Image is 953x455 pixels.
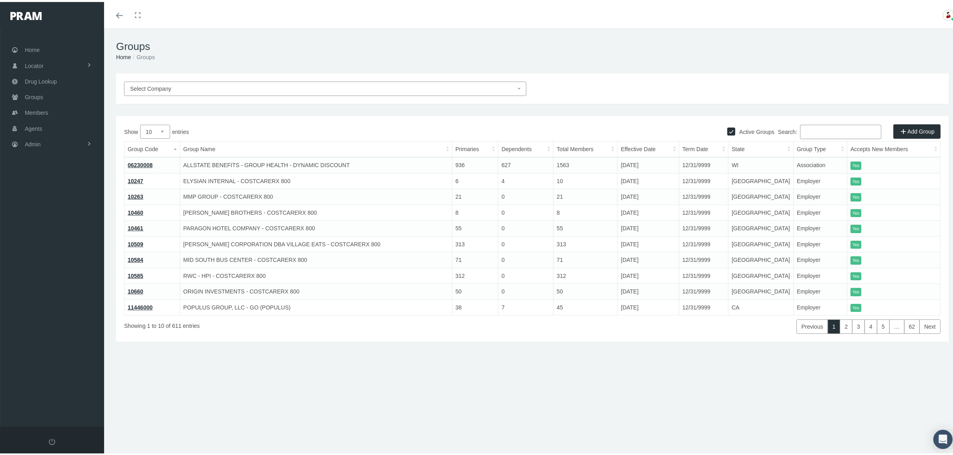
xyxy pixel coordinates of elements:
[25,135,41,150] span: Admin
[452,187,498,203] td: 21
[452,155,498,171] td: 936
[851,160,861,168] itemstyle: Yes
[180,266,452,282] td: RWC - HPI - COSTCARERX 800
[679,266,728,282] td: 12/31/9999
[728,234,794,250] td: [GEOGRAPHIC_DATA]
[498,250,554,266] td: 0
[25,88,43,103] span: Groups
[851,223,861,231] itemstyle: Yes
[851,254,861,263] itemstyle: Yes
[793,203,847,219] td: Employer
[728,140,794,156] th: State: activate to sort column ascending
[618,155,679,171] td: [DATE]
[25,72,57,87] span: Drug Lookup
[851,176,861,184] itemstyle: Yes
[728,187,794,203] td: [GEOGRAPHIC_DATA]
[554,187,618,203] td: 21
[180,171,452,187] td: ELYSIAN INTERNAL - COSTCARERX 800
[851,207,861,216] itemstyle: Yes
[735,126,774,134] label: Active Groups
[728,219,794,235] td: [GEOGRAPHIC_DATA]
[180,250,452,266] td: MID SOUTH BUS CENTER - COSTCARERX 800
[180,140,452,156] th: Group Name: activate to sort column ascending
[140,123,170,137] select: Showentries
[25,56,44,72] span: Locator
[124,140,180,156] th: Group Code: activate to sort column descending
[800,123,881,137] input: Search:
[554,266,618,282] td: 312
[180,155,452,171] td: ALLSTATE BENEFITS - GROUP HEALTH - DYNAMIC DISCOUNT
[618,250,679,266] td: [DATE]
[128,302,152,309] a: 11446000
[793,171,847,187] td: Employer
[498,155,554,171] td: 627
[618,234,679,250] td: [DATE]
[498,203,554,219] td: 0
[116,38,949,51] h1: Groups
[728,266,794,282] td: [GEOGRAPHIC_DATA]
[498,266,554,282] td: 0
[679,140,728,156] th: Term Date: activate to sort column ascending
[128,286,143,293] a: 10660
[728,203,794,219] td: [GEOGRAPHIC_DATA]
[498,282,554,298] td: 0
[679,219,728,235] td: 12/31/9999
[851,302,861,310] itemstyle: Yes
[180,282,452,298] td: ORIGIN INVESTMENTS - COSTCARERX 800
[10,10,42,18] img: PRAM_20_x_78.png
[452,282,498,298] td: 50
[618,219,679,235] td: [DATE]
[793,140,847,156] th: Group Type: activate to sort column ascending
[554,250,618,266] td: 71
[452,266,498,282] td: 312
[618,140,679,156] th: Effective Date: activate to sort column ascending
[679,155,728,171] td: 12/31/9999
[124,123,532,137] label: Show entries
[554,171,618,187] td: 10
[498,140,554,156] th: Dependents: activate to sort column ascending
[618,297,679,313] td: [DATE]
[180,187,452,203] td: MMP GROUP - COSTCARERX 800
[498,234,554,250] td: 0
[778,123,881,137] label: Search:
[128,255,143,261] a: 10584
[452,140,498,156] th: Primaries: activate to sort column ascending
[728,282,794,298] td: [GEOGRAPHIC_DATA]
[793,219,847,235] td: Employer
[452,234,498,250] td: 313
[128,176,143,182] a: 10247
[793,155,847,171] td: Association
[128,192,143,198] a: 10263
[851,239,861,247] itemstyle: Yes
[728,297,794,313] td: CA
[498,171,554,187] td: 4
[797,317,828,332] a: Previous
[554,140,618,156] th: Total Members: activate to sort column ascending
[847,140,940,156] th: Accepts New Members: activate to sort column ascending
[679,282,728,298] td: 12/31/9999
[554,155,618,171] td: 1563
[679,250,728,266] td: 12/31/9999
[116,52,131,58] a: Home
[851,270,861,279] itemstyle: Yes
[852,317,865,332] a: 3
[128,208,143,214] a: 10460
[618,266,679,282] td: [DATE]
[793,250,847,266] td: Employer
[889,317,905,332] a: …
[793,266,847,282] td: Employer
[554,234,618,250] td: 313
[130,84,171,90] span: Select Company
[128,223,143,229] a: 10461
[180,234,452,250] td: [PERSON_NAME] CORPORATION DBA VILLAGE EATS - COSTCARERX 800
[498,297,554,313] td: 7
[851,286,861,294] itemstyle: Yes
[618,282,679,298] td: [DATE]
[498,187,554,203] td: 0
[679,187,728,203] td: 12/31/9999
[679,234,728,250] td: 12/31/9999
[554,297,618,313] td: 45
[452,203,498,219] td: 8
[840,317,853,332] a: 2
[851,191,861,200] itemstyle: Yes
